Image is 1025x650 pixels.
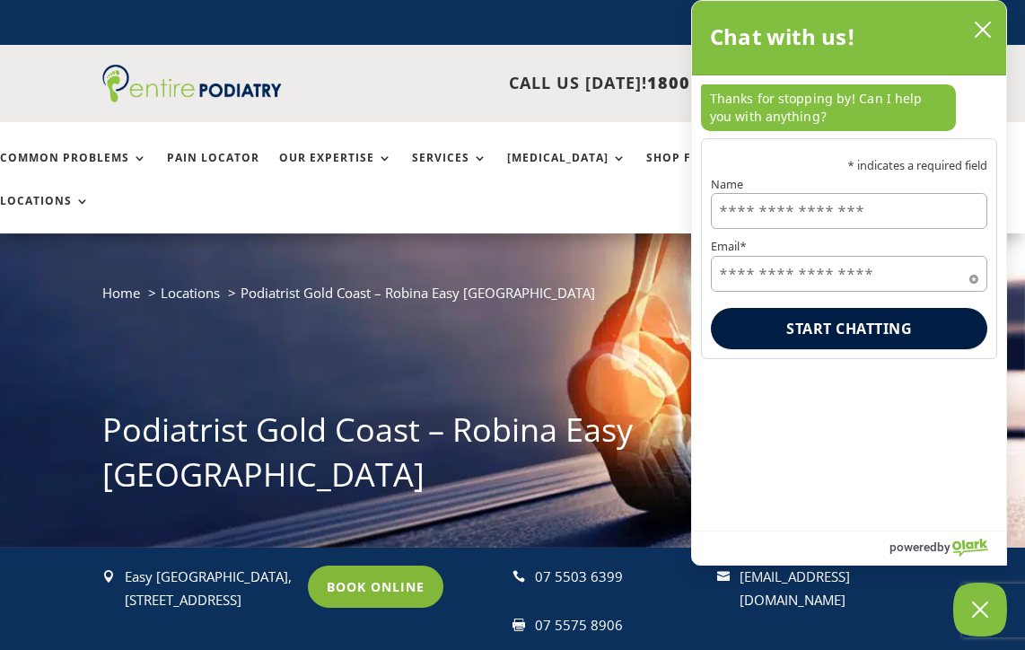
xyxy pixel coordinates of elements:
[102,65,282,102] img: logo (1)
[241,284,595,302] span: Podiatrist Gold Coast – Robina Easy [GEOGRAPHIC_DATA]
[102,281,923,318] nav: breadcrumb
[412,152,487,190] a: Services
[740,567,850,609] a: [EMAIL_ADDRESS][DOMAIN_NAME]
[692,75,1006,138] div: chat
[125,566,295,611] p: Easy [GEOGRAPHIC_DATA], [STREET_ADDRESS]
[937,535,951,558] span: by
[512,570,525,583] span: 
[711,241,987,252] label: Email*
[102,570,115,583] span: 
[969,271,978,280] span: Required field
[279,152,392,190] a: Our Expertise
[889,531,1006,565] a: Powered by Olark
[161,284,220,302] a: Locations
[647,72,775,93] span: 1800 4 ENTIRE
[711,308,987,349] button: Start chatting
[535,566,705,589] div: 07 5503 6399
[701,84,956,131] p: Thanks for stopping by! Can I help you with anything?
[167,152,259,190] a: Pain Locator
[711,160,987,171] p: * indicates a required field
[646,152,771,190] a: Shop Footwear
[535,614,705,637] div: 07 5575 8906
[283,72,775,95] p: CALL US [DATE]!
[953,583,1007,637] button: Close Chatbox
[308,566,443,607] a: Book Online
[711,179,987,190] label: Name
[512,619,525,631] span: 
[968,16,997,43] button: close chatbox
[102,88,282,106] a: Entire Podiatry
[717,570,730,583] span: 
[889,535,937,558] span: powered
[102,284,140,302] a: Home
[710,19,856,55] h2: Chat with us!
[711,193,987,229] input: Name
[102,408,923,507] h1: Podiatrist Gold Coast – Robina Easy [GEOGRAPHIC_DATA]
[711,256,987,292] input: Email
[507,152,626,190] a: [MEDICAL_DATA]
